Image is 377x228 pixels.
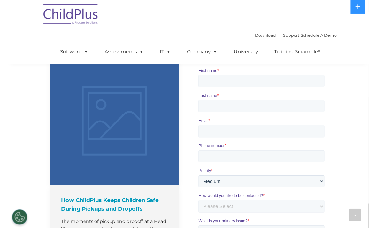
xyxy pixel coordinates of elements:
a: Training Scramble!! [272,48,333,61]
a: Assessments [94,48,148,61]
font: | [258,35,343,40]
a: Company [181,48,225,61]
h4: How ChildPlus Keeps Children Safe During Pickups and Dropoffs [55,205,169,223]
a: IT [152,48,176,61]
img: ChildPlus by Procare Solutions [34,0,97,32]
a: Download [258,35,280,40]
a: University [229,48,268,61]
a: Schedule A Demo [306,35,343,40]
a: Software [48,48,90,61]
a: Support [288,35,304,40]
